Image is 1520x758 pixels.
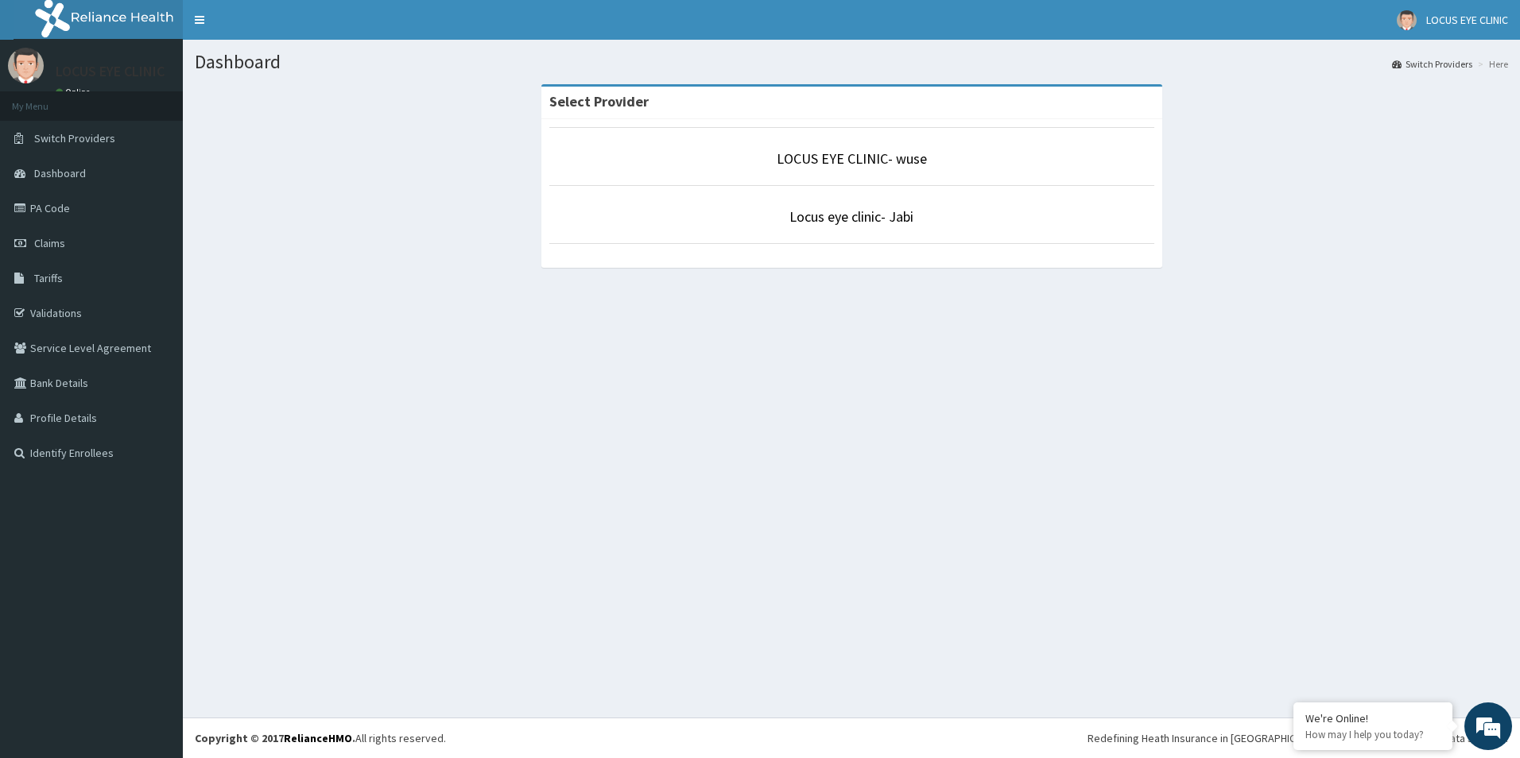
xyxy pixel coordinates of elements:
[1474,57,1508,71] li: Here
[777,149,927,168] a: LOCUS EYE CLINIC- wuse
[789,207,913,226] a: Locus eye clinic- Jabi
[34,166,86,180] span: Dashboard
[1305,711,1441,725] div: We're Online!
[34,271,63,285] span: Tariffs
[195,52,1508,72] h1: Dashboard
[284,731,352,745] a: RelianceHMO
[56,64,165,79] p: LOCUS EYE CLINIC
[1305,728,1441,741] p: How may I help you today?
[8,48,44,83] img: User Image
[34,236,65,250] span: Claims
[1392,57,1472,71] a: Switch Providers
[34,131,115,145] span: Switch Providers
[195,731,355,745] strong: Copyright © 2017 .
[56,87,94,98] a: Online
[1426,13,1508,27] span: LOCUS EYE CLINIC
[549,92,649,110] strong: Select Provider
[1397,10,1417,30] img: User Image
[1088,730,1508,746] div: Redefining Heath Insurance in [GEOGRAPHIC_DATA] using Telemedicine and Data Science!
[183,717,1520,758] footer: All rights reserved.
